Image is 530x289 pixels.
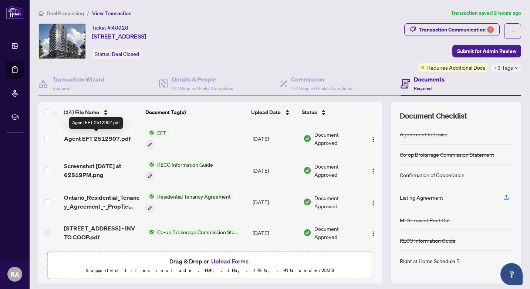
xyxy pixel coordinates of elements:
[367,196,379,208] button: Logo
[400,111,467,121] span: Document Checklist
[451,9,521,17] article: Transaction saved 2 hours ago
[303,198,311,206] img: Document Status
[146,129,169,149] button: Status IconEFT
[64,162,140,179] span: Screenshot [DATE] at 62519PM.png
[92,23,128,32] div: Ticket #:
[53,86,70,91] span: Required
[92,10,132,17] span: View Transaction
[414,75,445,84] h4: Documents
[494,63,513,72] span: +3 Tags
[457,45,516,57] span: Submit for Admin Review
[38,11,44,16] span: home
[61,102,142,123] th: (14) File Name
[64,108,99,116] span: (14) File Name
[146,228,242,236] button: Status IconCo-op Brokerage Commission Statement
[172,86,233,91] span: 2/2 Required Fields Completed
[487,26,494,33] div: 1
[510,29,515,34] span: ellipsis
[404,23,500,36] button: Transaction Communication1
[69,117,123,129] div: Agent EFT 2512907.pdf
[370,200,376,206] img: Logo
[291,86,352,91] span: 2/2 Required Fields Completed
[112,24,128,31] span: 48928
[169,256,251,266] span: Drag & Drop or
[250,186,300,218] td: [DATE]
[142,102,248,123] th: Document Tag(s)
[146,192,154,200] img: Status Icon
[146,160,154,169] img: Status Icon
[146,129,154,137] img: Status Icon
[209,256,251,266] button: Upload Forms
[299,102,362,123] th: Status
[146,228,154,236] img: Status Icon
[48,252,373,279] span: Drag & Drop orUpload FormsSupported files include .PDF, .JPG, .JPEG, .PNG under25MB
[400,216,450,224] div: MLS Leased Print Out
[154,160,216,169] span: RECO Information Guide
[314,130,361,147] span: Document Approved
[370,137,376,143] img: Logo
[39,24,85,59] img: IMG-W12296088_1.jpg
[251,108,281,116] span: Upload Date
[53,75,105,84] h4: Transaction Wizard
[500,263,523,285] button: Open asap
[367,227,379,239] button: Logo
[64,193,140,211] span: Ontario_Residential_Tenancy_Agreement_-_PropTx-[PERSON_NAME].pdf
[154,192,234,200] span: Residential Tenancy Agreement
[367,165,379,176] button: Logo
[154,228,242,236] span: Co-op Brokerage Commission Statement
[370,168,376,174] img: Logo
[303,166,311,175] img: Document Status
[514,66,518,70] span: down
[146,160,216,180] button: Status IconRECO Information Guide
[291,75,352,84] h4: Commission
[303,134,311,143] img: Document Status
[64,224,140,242] span: [STREET_ADDRESS] - INV TO COOP.pdf
[6,6,24,19] img: logo
[92,32,146,41] span: [STREET_ADDRESS]
[87,9,89,17] li: /
[112,51,139,57] span: Deal Closed
[250,155,300,186] td: [DATE]
[367,133,379,144] button: Logo
[146,192,234,212] button: Status IconResidential Tenancy Agreement
[427,63,485,72] span: Requires Additional Docs
[172,75,233,84] h4: Details & People
[400,171,465,179] div: Confirmation of Cooperation
[400,193,443,202] div: Listing Agreement
[400,150,494,159] div: Co-op Brokerage Commission Statement
[314,194,361,210] span: Document Approved
[414,86,432,91] span: Required
[419,24,494,36] div: Transaction Communication
[400,257,460,265] div: Right at Home Schedule B
[154,129,169,137] span: EFT
[250,218,300,248] td: [DATE]
[400,130,448,138] div: Agreement to Lease
[314,162,361,179] span: Document Approved
[314,225,361,241] span: Document Approved
[302,108,317,116] span: Status
[47,10,84,17] span: Deal Processing
[64,134,131,143] span: Agent EFT 2512907.pdf
[248,102,299,123] th: Upload Date
[370,231,376,237] img: Logo
[400,236,456,245] div: RECO Information Guide
[52,266,368,275] p: Supported files include .PDF, .JPG, .JPEG, .PNG under 25 MB
[452,45,521,57] button: Submit for Admin Review
[92,49,142,59] div: Status:
[250,123,300,155] td: [DATE]
[250,248,300,279] td: [DATE]
[303,229,311,237] img: Document Status
[10,269,20,279] span: RA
